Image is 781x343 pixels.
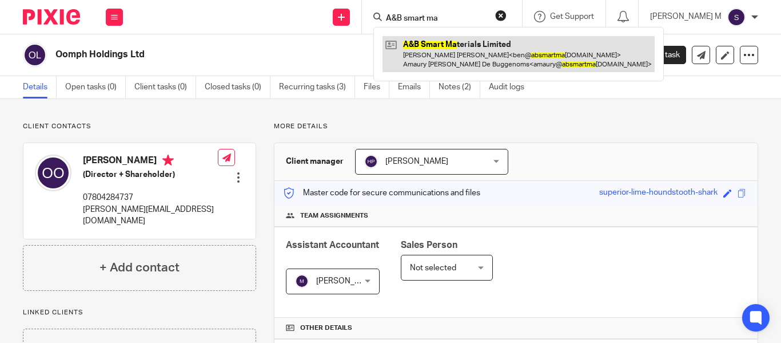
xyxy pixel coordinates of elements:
[23,9,80,25] img: Pixie
[274,122,758,131] p: More details
[599,187,718,200] div: superior-lime-houndstooth-shark
[99,259,180,277] h4: + Add contact
[23,122,256,131] p: Client contacts
[385,14,488,24] input: Search
[410,264,456,272] span: Not selected
[162,155,174,166] i: Primary
[364,155,378,168] img: svg%3E
[55,49,493,61] h2: Oomph Holdings Ltd
[495,10,507,21] button: Clear
[550,13,594,21] span: Get Support
[316,277,379,285] span: [PERSON_NAME]
[83,192,218,203] p: 07804284737
[727,8,746,26] img: svg%3E
[83,204,218,227] p: [PERSON_NAME][EMAIL_ADDRESS][DOMAIN_NAME]
[23,43,47,67] img: svg%3E
[286,156,344,167] h3: Client manager
[65,76,126,98] a: Open tasks (0)
[401,241,457,250] span: Sales Person
[35,155,71,191] img: svg%3E
[489,76,533,98] a: Audit logs
[385,157,448,165] span: [PERSON_NAME]
[279,76,355,98] a: Recurring tasks (3)
[295,274,309,288] img: svg%3E
[283,187,480,199] p: Master code for secure communications and files
[23,76,57,98] a: Details
[286,241,379,250] span: Assistant Accountant
[300,211,368,220] span: Team assignments
[439,76,480,98] a: Notes (2)
[205,76,270,98] a: Closed tasks (0)
[300,324,352,333] span: Other details
[134,76,196,98] a: Client tasks (0)
[650,11,722,22] p: [PERSON_NAME] M
[83,169,218,180] h5: (Director + Shareholder)
[83,155,218,169] h4: [PERSON_NAME]
[398,76,430,98] a: Emails
[23,308,256,317] p: Linked clients
[364,76,389,98] a: Files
